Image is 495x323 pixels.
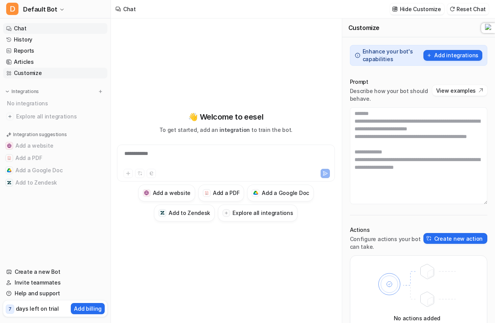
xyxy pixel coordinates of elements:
[3,140,107,152] button: Add a websiteAdd a website
[74,305,102,313] p: Add billing
[144,190,149,195] img: Add a website
[350,78,432,86] p: Prompt
[423,233,487,244] button: Create new action
[71,303,105,314] button: Add billing
[363,48,421,63] p: Enhance your bot's capabilities
[160,210,165,215] img: Add to Zendesk
[450,6,455,12] img: reset
[154,205,215,221] button: Add to ZendeskAdd to Zendesk
[432,85,487,96] button: View examples
[198,185,244,201] button: Add a PDFAdd a PDF
[253,191,258,195] img: Add a Google Doc
[3,57,107,67] a: Articles
[400,5,441,13] p: Hide Customize
[153,189,191,197] h3: Add a website
[7,168,12,173] img: Add a Google Doc
[12,88,39,95] p: Integrations
[3,164,107,176] button: Add a Google DocAdd a Google Doc
[5,89,10,94] img: expand menu
[423,50,482,61] button: Add integrations
[169,209,210,217] h3: Add to Zendesk
[138,185,195,201] button: Add a websiteAdd a website
[3,152,107,164] button: Add a PDFAdd a PDF
[16,305,59,313] p: days left on trial
[7,143,12,148] img: Add a website
[23,4,57,15] span: Default Bot
[392,6,398,12] img: customize
[7,156,12,160] img: Add a PDF
[219,127,250,133] span: integration
[350,226,423,234] p: Actions
[8,306,12,313] p: 7
[6,3,18,15] span: D
[5,97,107,110] div: No integrations
[3,68,107,78] a: Customize
[348,24,380,32] h2: Customize
[262,189,309,197] h3: Add a Google Doc
[447,3,489,15] button: Reset Chat
[3,88,41,95] button: Integrations
[3,176,107,189] button: Add to ZendeskAdd to Zendesk
[123,5,136,13] div: Chat
[7,180,12,185] img: Add to Zendesk
[350,235,423,251] p: Configure actions your bot can take.
[3,23,107,34] a: Chat
[3,111,107,122] a: Explore all integrations
[98,89,103,94] img: menu_add.svg
[480,23,489,32] button: Close flyout
[188,111,263,123] p: 👋 Welcome to eesel
[6,113,14,120] img: explore all integrations
[485,24,495,32] img: loops-logo
[3,45,107,56] a: Reports
[213,189,239,197] h3: Add a PDF
[426,236,432,241] img: create-action-icon.svg
[3,34,107,45] a: History
[3,277,107,288] a: Invite teammates
[218,205,298,221] button: Explore all integrations
[232,209,293,217] h3: Explore all integrations
[247,185,314,201] button: Add a Google DocAdd a Google Doc
[204,191,209,195] img: Add a PDF
[13,131,67,138] p: Integration suggestions
[350,87,432,103] p: Describe how your bot should behave.
[3,288,107,299] a: Help and support
[3,266,107,277] a: Create a new Bot
[390,3,444,15] button: Hide Customize
[16,110,104,123] span: Explore all integrations
[159,126,293,134] p: To get started, add an to train the bot.
[394,314,441,322] p: No actions added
